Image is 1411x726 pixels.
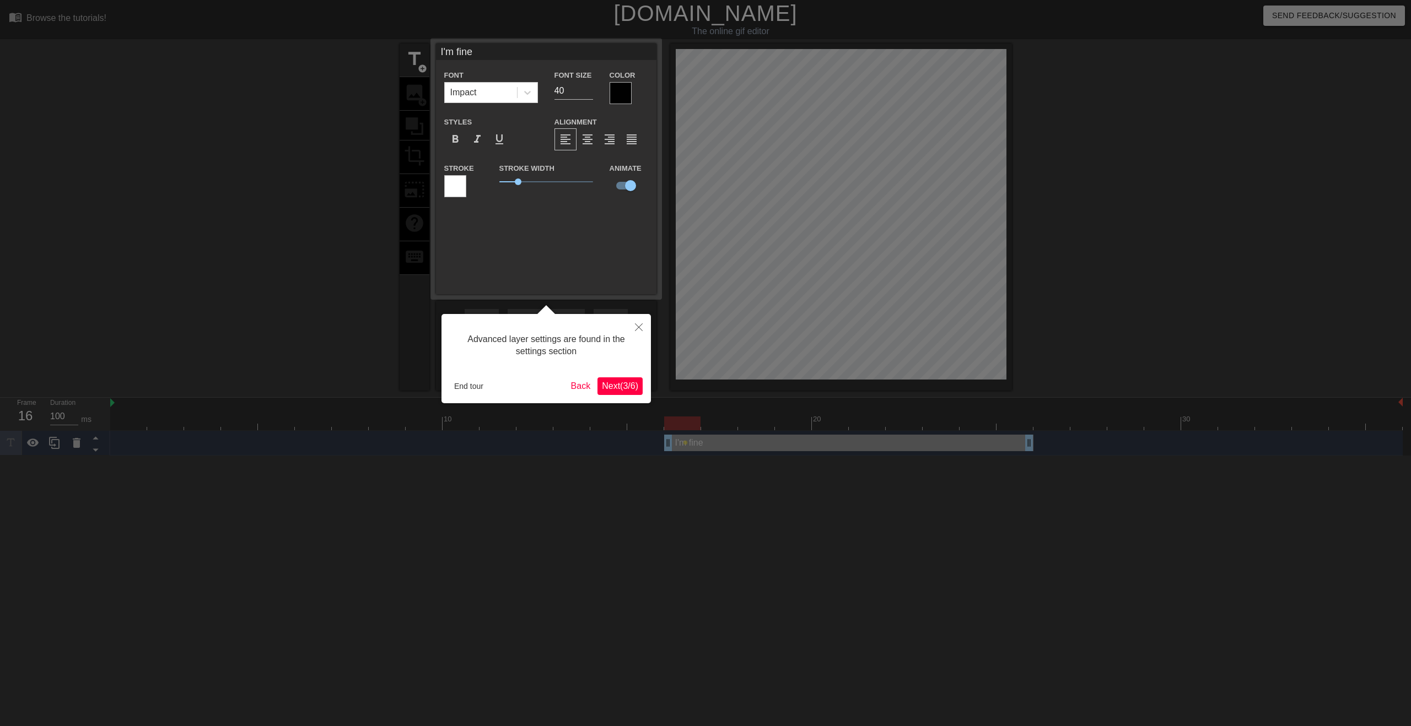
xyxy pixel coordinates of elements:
[450,322,643,369] div: Advanced layer settings are found in the settings section
[602,381,638,391] span: Next ( 3 / 6 )
[450,378,488,394] button: End tour
[627,314,651,339] button: Close
[597,377,643,395] button: Next
[567,377,595,395] button: Back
